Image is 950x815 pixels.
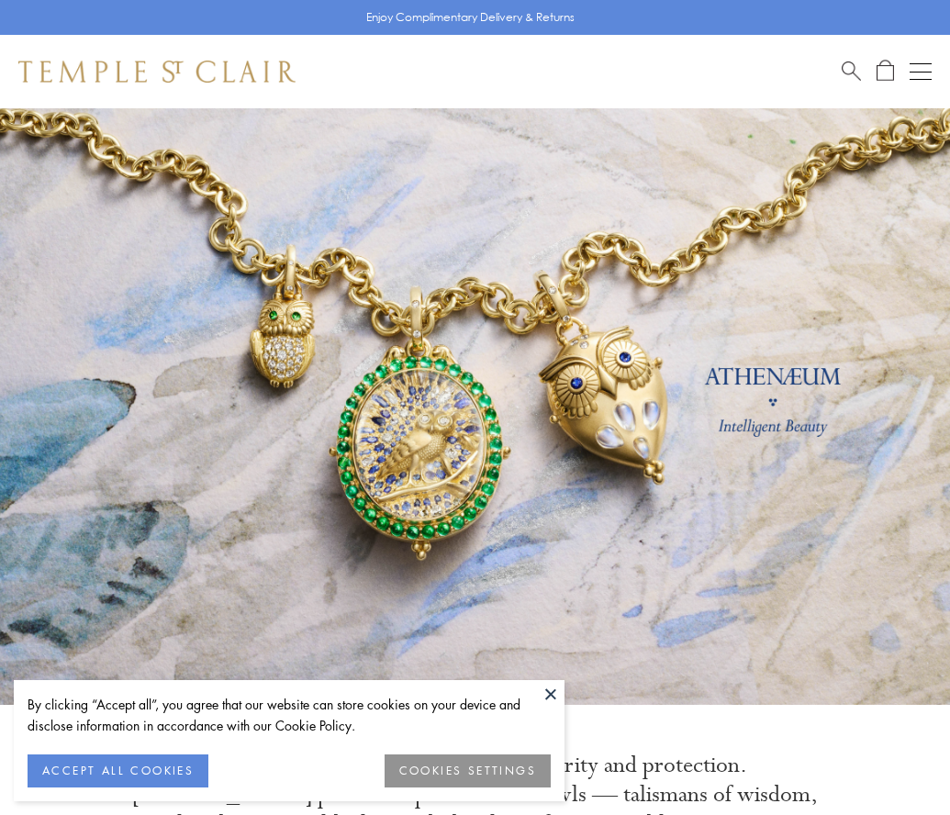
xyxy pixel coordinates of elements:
[385,754,551,787] button: COOKIES SETTINGS
[366,8,575,27] p: Enjoy Complimentary Delivery & Returns
[877,60,894,83] a: Open Shopping Bag
[28,694,551,736] div: By clicking “Accept all”, you agree that our website can store cookies on your device and disclos...
[910,61,932,83] button: Open navigation
[842,60,861,83] a: Search
[18,61,296,83] img: Temple St. Clair
[28,754,208,787] button: ACCEPT ALL COOKIES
